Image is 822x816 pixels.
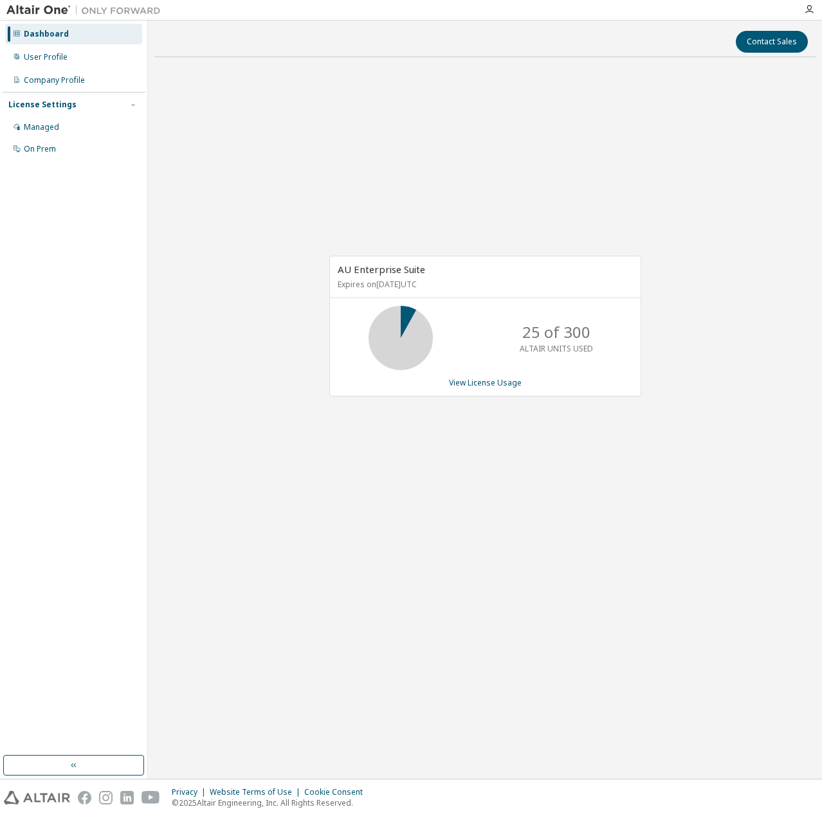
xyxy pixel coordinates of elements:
img: Altair One [6,4,167,17]
img: linkedin.svg [120,791,134,804]
button: Contact Sales [736,31,808,53]
p: ALTAIR UNITS USED [520,343,593,354]
img: instagram.svg [99,791,113,804]
img: youtube.svg [142,791,160,804]
p: © 2025 Altair Engineering, Inc. All Rights Reserved. [172,797,370,808]
div: Dashboard [24,29,69,39]
div: Managed [24,122,59,132]
div: Website Terms of Use [210,787,304,797]
p: Expires on [DATE] UTC [338,279,630,290]
img: facebook.svg [78,791,91,804]
div: On Prem [24,144,56,154]
div: Company Profile [24,75,85,85]
div: Cookie Consent [304,787,370,797]
p: 25 of 300 [522,321,590,343]
span: AU Enterprise Suite [338,263,425,276]
img: altair_logo.svg [4,791,70,804]
div: License Settings [8,100,77,110]
div: Privacy [172,787,210,797]
a: View License Usage [449,377,522,388]
div: User Profile [24,52,68,62]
